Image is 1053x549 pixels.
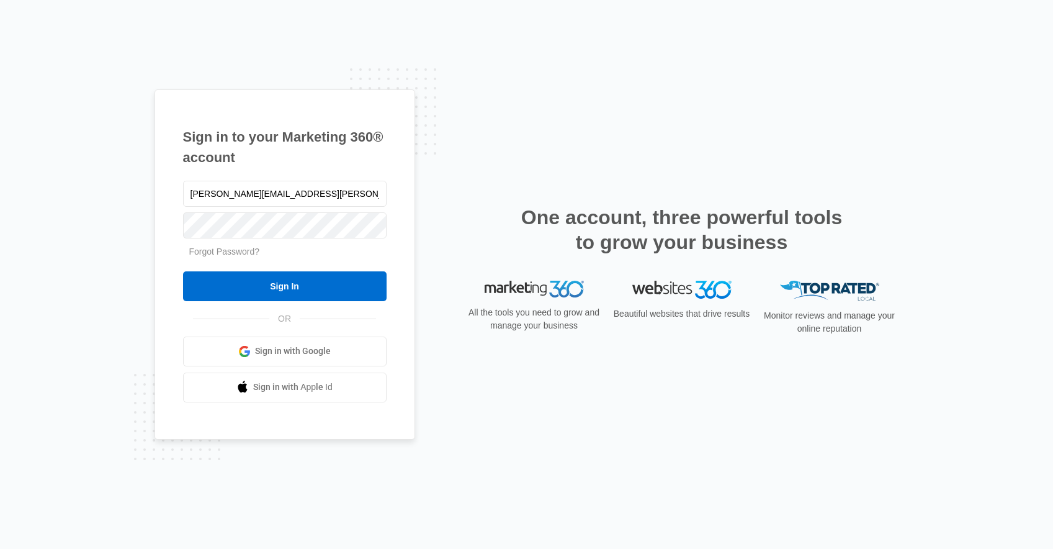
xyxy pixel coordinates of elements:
h2: One account, three powerful tools to grow your business [518,205,846,255]
img: Marketing 360 [485,281,584,298]
img: Top Rated Local [780,281,879,301]
a: Sign in with Apple Id [183,373,387,402]
p: All the tools you need to grow and manage your business [465,306,604,332]
span: Sign in with Google [255,345,331,358]
p: Monitor reviews and manage your online reputation [760,309,899,335]
img: Websites 360 [632,281,732,299]
p: Beautiful websites that drive results [612,307,751,320]
a: Sign in with Google [183,337,387,366]
h1: Sign in to your Marketing 360® account [183,127,387,168]
a: Forgot Password? [189,247,260,256]
span: Sign in with Apple Id [253,381,333,394]
input: Email [183,181,387,207]
input: Sign In [183,271,387,301]
span: OR [269,312,300,325]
